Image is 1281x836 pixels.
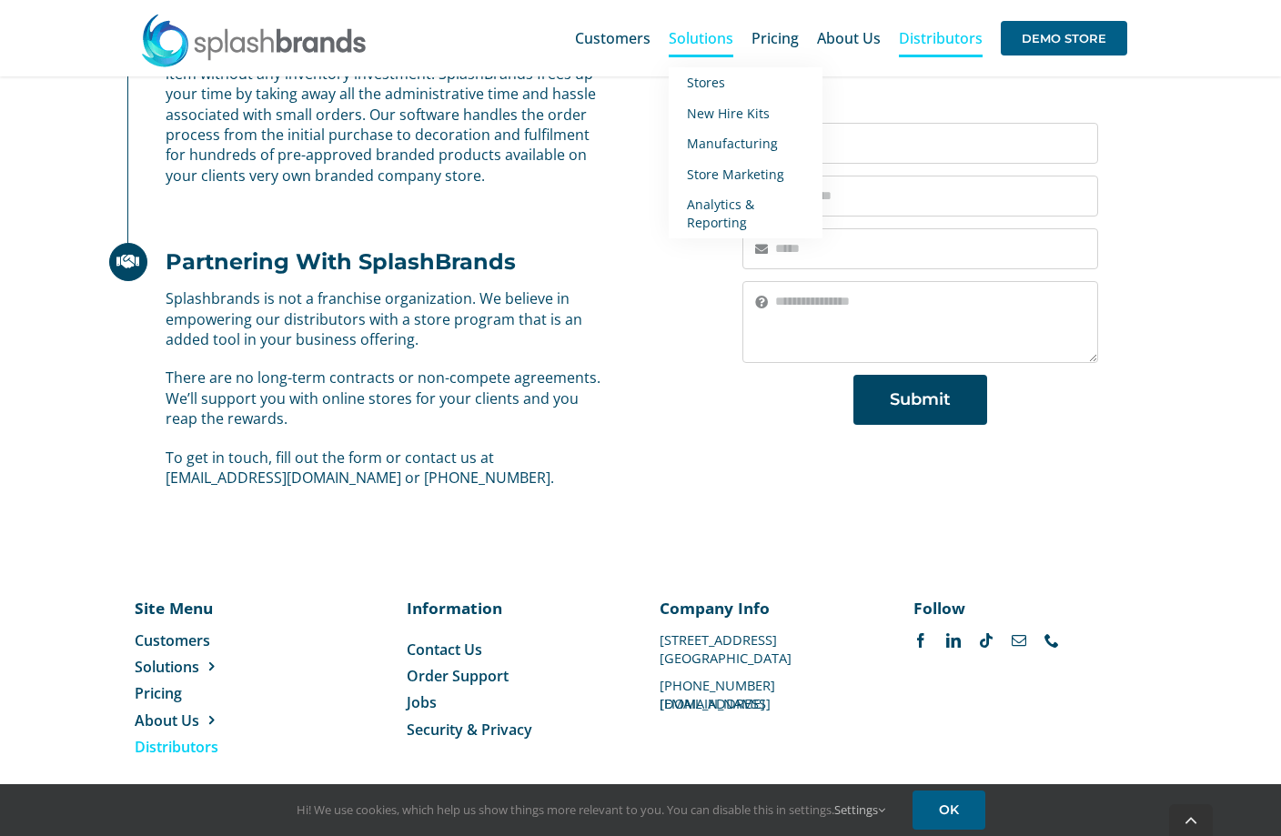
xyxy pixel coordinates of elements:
[135,630,271,758] nav: Menu
[407,640,482,660] span: Contact Us
[669,31,733,45] span: Solutions
[834,801,885,818] a: Settings
[166,448,613,489] p: To get in touch, fill out the form or contact us at [EMAIL_ADDRESS][DOMAIN_NAME] or [PHONE_NUMBER].
[899,9,983,67] a: Distributors
[407,692,437,712] span: Jobs
[687,105,770,122] span: New Hire Kits
[407,666,621,686] a: Order Support
[135,683,271,703] a: Pricing
[669,67,822,98] a: Stores
[407,666,509,686] span: Order Support
[166,248,516,275] h2: Partnering With SplashBrands
[669,98,822,129] a: New Hire Kits
[817,31,881,45] span: About Us
[946,633,961,648] a: linkedin
[1001,21,1127,55] span: DEMO STORE
[913,633,928,648] a: facebook
[140,13,368,67] img: SplashBrands.com Logo
[135,710,271,730] a: About Us
[669,189,822,237] a: Analytics & Reporting
[669,128,822,159] a: Manufacturing
[166,368,613,428] p: There are no long-term contracts or non-compete agreements. We’ll support you with online stores ...
[166,44,613,186] p: All products offered on our stores can be purchased as a single item without any inventory invest...
[575,9,1127,67] nav: Main Menu Sticky
[751,9,799,67] a: Pricing
[407,720,621,740] a: Security & Privacy
[166,288,613,349] p: Splashbrands is not a franchise organization. We believe in empowering our distributors with a st...
[135,657,271,677] a: Solutions
[1001,9,1127,67] a: DEMO STORE
[687,196,754,231] span: Analytics & Reporting
[407,720,532,740] span: Security & Privacy
[687,135,778,152] span: Manufacturing
[1044,633,1059,648] a: phone
[135,683,182,703] span: Pricing
[979,633,994,648] a: tiktok
[135,737,218,757] span: Distributors
[297,801,885,818] span: Hi! We use cookies, which help us show things more relevant to you. You can disable this in setti...
[135,630,210,650] span: Customers
[407,597,621,619] p: Information
[407,640,621,660] a: Contact Us
[751,31,799,45] span: Pricing
[135,657,199,677] span: Solutions
[669,159,822,190] a: Store Marketing
[890,390,951,409] span: Submit
[913,791,985,830] a: OK
[135,597,271,619] p: Site Menu
[135,630,271,650] a: Customers
[1012,633,1026,648] a: mail
[660,597,874,619] p: Company Info
[135,737,271,757] a: Distributors
[913,597,1128,619] p: Follow
[407,692,621,712] a: Jobs
[407,640,621,740] nav: Menu
[687,74,725,91] span: Stores
[135,710,199,730] span: About Us
[899,31,983,45] span: Distributors
[575,31,651,45] span: Customers
[853,375,987,425] button: Submit
[687,166,784,183] span: Store Marketing
[575,9,651,67] a: Customers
